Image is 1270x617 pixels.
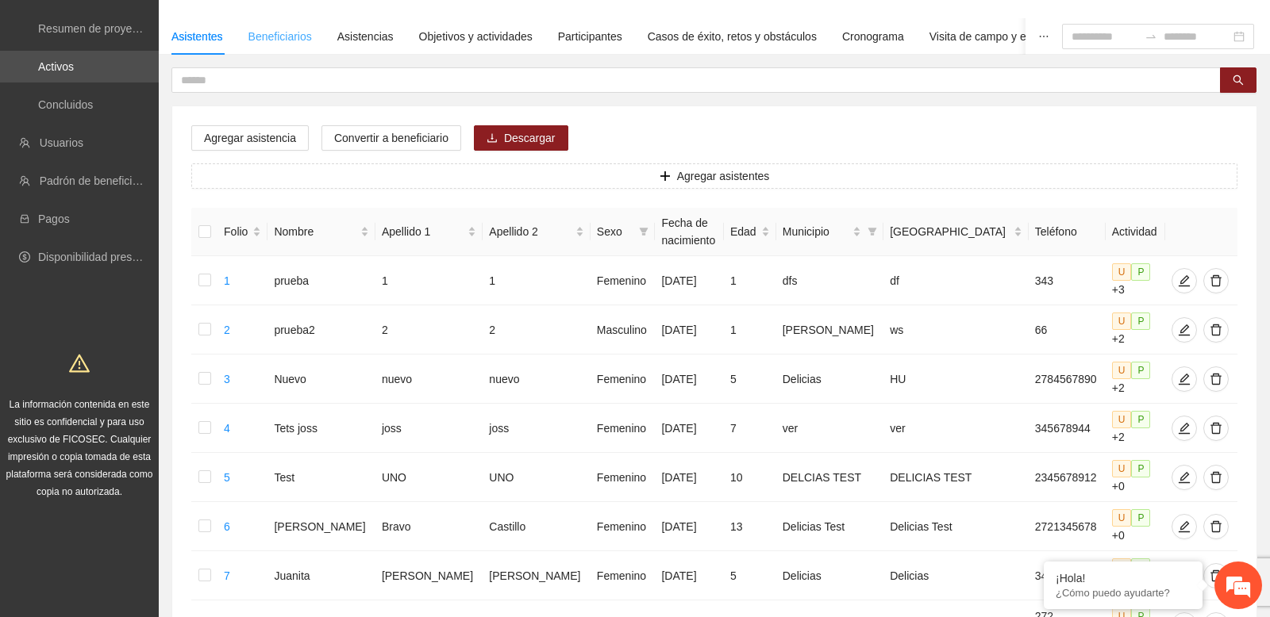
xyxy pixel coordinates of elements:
span: edit [1172,324,1196,336]
span: search [1233,75,1244,87]
button: delete [1203,317,1229,343]
td: 2721345678 [1029,502,1106,551]
div: Asistencias [337,28,394,45]
div: Visita de campo y entregables [929,28,1078,45]
th: Nombre [267,208,375,256]
td: Tets joss [267,404,375,453]
div: Objetivos y actividades [419,28,533,45]
span: filter [864,220,880,243]
td: 2345678912 [1029,453,1106,502]
button: edit [1172,366,1197,392]
td: ws [883,305,1029,354]
th: Teléfono [1029,208,1106,256]
td: [PERSON_NAME] [267,502,375,551]
div: Beneficiarios [248,28,312,45]
a: 7 [224,569,230,582]
td: [DATE] [655,354,723,404]
td: 5 [724,551,776,600]
td: 13 [724,502,776,551]
td: [DATE] [655,502,723,551]
a: Pagos [38,213,70,225]
span: Folio [224,223,249,240]
td: DELCIAS TEST [776,453,883,502]
td: [PERSON_NAME] [483,551,590,600]
span: edit [1172,520,1196,533]
td: +2 [1106,305,1165,354]
td: +2 [1106,354,1165,404]
td: ver [776,404,883,453]
td: 2784567890 [1029,354,1106,404]
td: joss [483,404,590,453]
span: La información contenida en este sitio es confidencial y para uso exclusivo de FICOSEC. Cualquier... [6,399,153,497]
td: 1 [375,256,483,305]
td: prueba [267,256,375,305]
td: Femenino [591,453,656,502]
span: P [1131,263,1150,281]
td: +0 [1106,453,1165,502]
a: 3 [224,373,230,385]
td: [PERSON_NAME] [375,551,483,600]
td: 1 [483,256,590,305]
td: Femenino [591,551,656,600]
a: 4 [224,422,230,435]
span: P [1131,509,1150,527]
button: edit [1172,416,1197,441]
td: Femenino [591,404,656,453]
td: +2 [1106,404,1165,453]
a: 1 [224,274,230,287]
td: 345678944 [1029,404,1106,453]
td: 1 [724,256,776,305]
button: delete [1203,465,1229,490]
td: ver [883,404,1029,453]
span: P [1131,362,1150,379]
span: Edad [730,223,758,240]
span: U [1112,263,1132,281]
a: Usuarios [40,136,83,149]
button: search [1220,67,1257,93]
td: [DATE] [655,256,723,305]
span: Descargar [504,129,556,147]
td: 3456789033 [1029,551,1106,600]
span: Agregar asistencia [204,129,296,147]
a: 5 [224,471,230,484]
button: edit [1172,268,1197,293]
span: swap-right [1145,30,1157,43]
td: +3 [1106,256,1165,305]
span: P [1131,558,1150,576]
th: Edad [724,208,776,256]
a: Disponibilidad presupuestal [38,251,174,263]
th: Folio [217,208,267,256]
span: filter [639,227,648,236]
span: P [1131,312,1150,330]
span: Agregar asistentes [677,167,770,185]
span: Apellido 2 [489,223,571,240]
td: [DATE] [655,404,723,453]
span: delete [1204,471,1228,484]
div: ¡Hola! [1056,572,1191,584]
td: nuevo [483,354,590,404]
span: edit [1172,373,1196,385]
td: Femenino [591,256,656,305]
span: U [1112,411,1132,428]
a: Activos [38,60,74,73]
button: delete [1203,366,1229,392]
td: Delicias Test [883,502,1029,551]
span: Sexo [597,223,633,240]
div: Casos de éxito, retos y obstáculos [648,28,817,45]
th: Municipio [776,208,883,256]
button: ellipsis [1026,18,1062,55]
td: 2 [483,305,590,354]
span: filter [868,227,877,236]
td: [DATE] [655,453,723,502]
span: U [1112,312,1132,330]
td: Delicias [776,354,883,404]
th: Apellido 2 [483,208,590,256]
div: Asistentes [171,28,223,45]
a: Concluidos [38,98,93,111]
td: DELICIAS TEST [883,453,1029,502]
td: +0 [1106,502,1165,551]
td: 7 [724,404,776,453]
th: Fecha de nacimiento [655,208,723,256]
span: delete [1204,324,1228,336]
a: Resumen de proyectos aprobados [38,22,208,35]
